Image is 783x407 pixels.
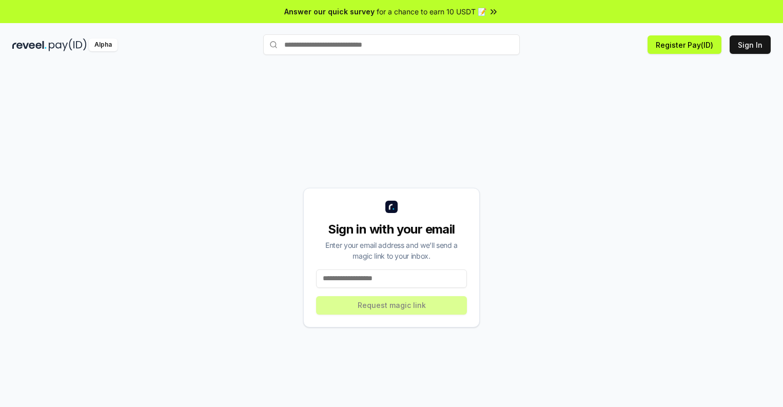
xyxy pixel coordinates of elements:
img: reveel_dark [12,38,47,51]
div: Alpha [89,38,118,51]
span: Answer our quick survey [284,6,375,17]
div: Sign in with your email [316,221,467,238]
button: Register Pay(ID) [648,35,721,54]
div: Enter your email address and we’ll send a magic link to your inbox. [316,240,467,261]
button: Sign In [730,35,771,54]
img: logo_small [385,201,398,213]
img: pay_id [49,38,87,51]
span: for a chance to earn 10 USDT 📝 [377,6,486,17]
